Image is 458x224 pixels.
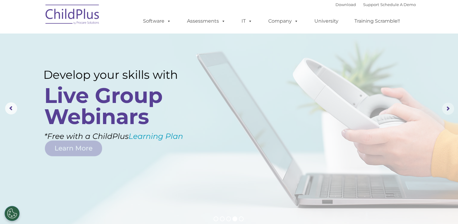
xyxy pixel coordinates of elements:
[137,15,177,27] a: Software
[44,130,206,143] rs-layer: *Free with a ChildPlus
[45,140,102,156] a: Learn More
[308,15,344,27] a: University
[235,15,258,27] a: IT
[181,15,232,27] a: Assessments
[129,132,183,141] a: Learning Plan
[335,2,356,7] a: Download
[44,85,193,127] rs-layer: Live Group Webinars
[380,2,416,7] a: Schedule A Demo
[348,15,406,27] a: Training Scramble!!
[5,206,20,221] button: Cookies Settings
[42,0,103,30] img: ChildPlus by Procare Solutions
[262,15,304,27] a: Company
[363,2,379,7] a: Support
[335,2,416,7] font: |
[43,68,195,82] rs-layer: Develop your skills with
